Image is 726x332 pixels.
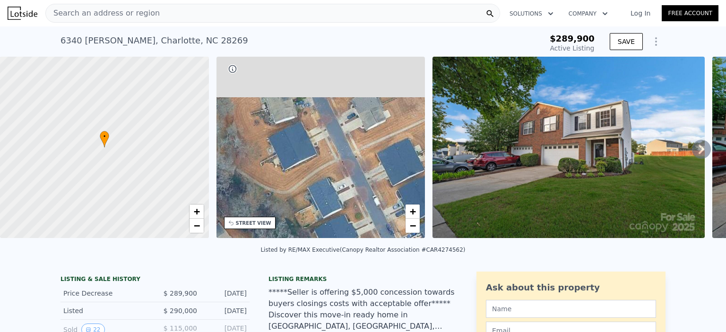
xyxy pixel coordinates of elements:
[268,275,458,283] div: Listing remarks
[550,34,595,43] span: $289,900
[8,7,37,20] img: Lotside
[190,204,204,219] a: Zoom in
[164,307,197,315] span: $ 290,000
[190,219,204,233] a: Zoom out
[662,5,718,21] a: Free Account
[410,220,416,231] span: −
[164,324,197,332] span: $ 115,000
[432,57,705,238] img: Sale: 141860712 Parcel: 74367206
[260,247,465,253] div: Listed by RE/MAX Executive (Canopy Realtor Association #CAR4274562)
[100,132,109,141] span: •
[100,131,109,147] div: •
[406,219,420,233] a: Zoom out
[550,44,595,52] span: Active Listing
[63,289,147,298] div: Price Decrease
[60,275,250,285] div: LISTING & SALE HISTORY
[410,205,416,217] span: +
[610,33,643,50] button: SAVE
[205,289,247,298] div: [DATE]
[561,5,615,22] button: Company
[205,306,247,315] div: [DATE]
[193,205,199,217] span: +
[502,5,561,22] button: Solutions
[647,32,665,51] button: Show Options
[236,220,271,227] div: STREET VIEW
[46,8,160,19] span: Search an address or region
[486,300,656,318] input: Name
[63,306,147,315] div: Listed
[193,220,199,231] span: −
[619,9,662,18] a: Log In
[268,287,458,332] div: *****Seller is offering $5,000 concession towards buyers closings costs with acceptable offer****...
[60,34,248,47] div: 6340 [PERSON_NAME] , Charlotte , NC 28269
[486,281,656,294] div: Ask about this property
[164,289,197,297] span: $ 289,900
[406,204,420,219] a: Zoom in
